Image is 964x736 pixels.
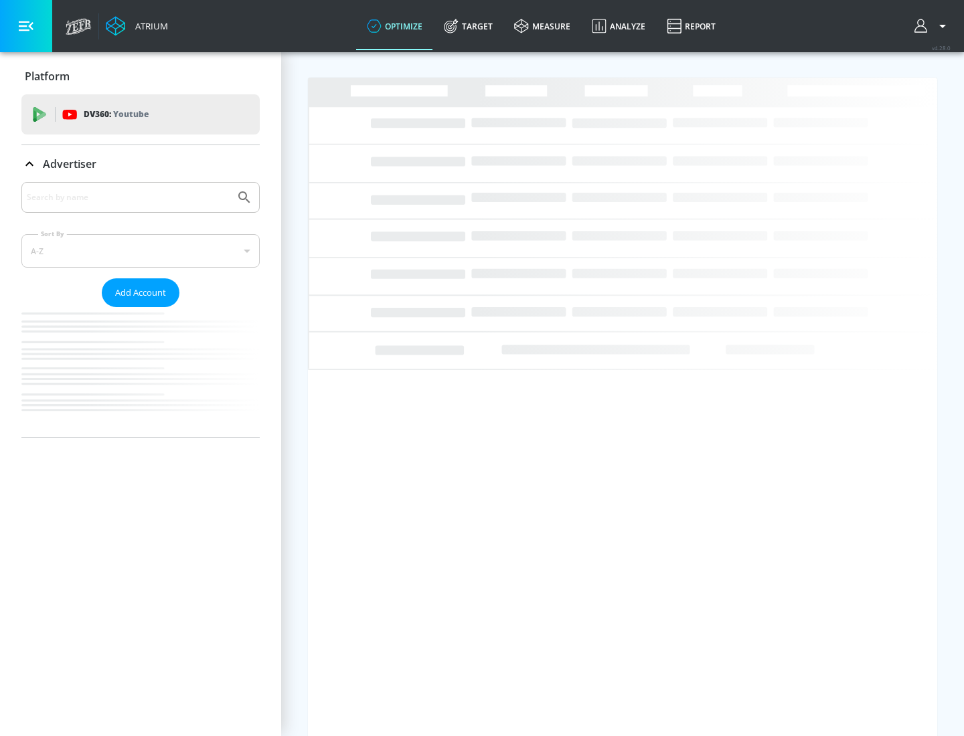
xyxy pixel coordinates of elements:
[656,2,726,50] a: Report
[115,285,166,300] span: Add Account
[356,2,433,50] a: optimize
[503,2,581,50] a: measure
[27,189,230,206] input: Search by name
[932,44,951,52] span: v 4.28.0
[106,16,168,36] a: Atrium
[21,145,260,183] div: Advertiser
[102,278,179,307] button: Add Account
[130,20,168,32] div: Atrium
[581,2,656,50] a: Analyze
[25,69,70,84] p: Platform
[43,157,96,171] p: Advertiser
[433,2,503,50] a: Target
[84,107,149,122] p: DV360:
[113,107,149,121] p: Youtube
[38,229,67,238] label: Sort By
[21,234,260,268] div: A-Z
[21,58,260,95] div: Platform
[21,182,260,437] div: Advertiser
[21,94,260,134] div: DV360: Youtube
[21,307,260,437] nav: list of Advertiser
